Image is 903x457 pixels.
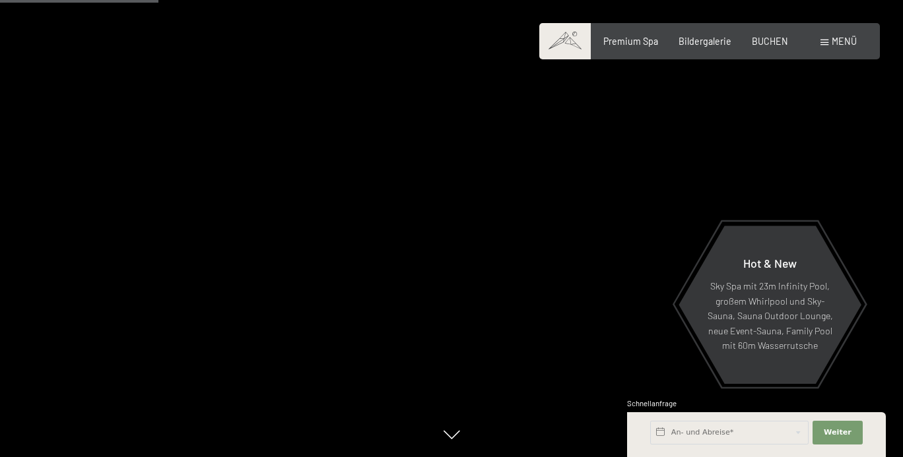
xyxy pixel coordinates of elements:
[603,36,658,47] a: Premium Spa
[707,279,833,353] p: Sky Spa mit 23m Infinity Pool, großem Whirlpool und Sky-Sauna, Sauna Outdoor Lounge, neue Event-S...
[743,256,797,270] span: Hot & New
[824,427,852,438] span: Weiter
[832,36,857,47] span: Menü
[678,225,862,384] a: Hot & New Sky Spa mit 23m Infinity Pool, großem Whirlpool und Sky-Sauna, Sauna Outdoor Lounge, ne...
[679,36,731,47] a: Bildergalerie
[752,36,788,47] a: BUCHEN
[627,399,677,408] span: Schnellanfrage
[813,421,863,444] button: Weiter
